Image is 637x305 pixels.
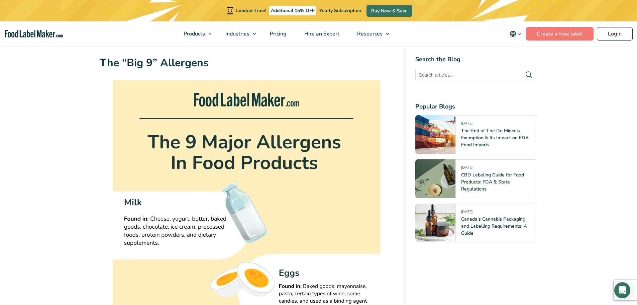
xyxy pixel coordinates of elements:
strong: The “Big 9” Allergens [100,56,209,70]
span: Additional 15% OFF [269,6,316,15]
a: Create a free label [526,27,594,41]
a: Login [597,27,633,41]
span: [DATE] [461,209,472,217]
span: Resources [355,30,383,37]
a: Products [175,21,215,46]
h4: Search the Blog [415,55,537,64]
a: CBD Labeling Guide for Food Products: FDA & State Regulations [461,172,524,192]
span: [DATE] [461,121,472,129]
a: Resources [348,21,393,46]
a: Hire an Expert [296,21,347,46]
span: Industries [223,30,250,37]
a: Industries [217,21,259,46]
a: Pricing [261,21,294,46]
div: Open Intercom Messenger [614,282,630,298]
span: Yearly Subscription [319,7,361,14]
span: [DATE] [461,165,472,173]
span: Limited Time! [236,7,266,14]
input: Search articles... [415,68,537,82]
span: Products [182,30,206,37]
span: Pricing [268,30,287,37]
span: Hire an Expert [302,30,340,37]
h4: Popular Blogs [415,102,537,111]
a: Canada’s Cannabis Packaging and Labelling Requirements: A Guide [461,216,527,236]
a: Buy Now & Save [366,5,412,17]
a: The End of The De Minimis Exemption & Its Impact on FDA Food Imports [461,128,529,148]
